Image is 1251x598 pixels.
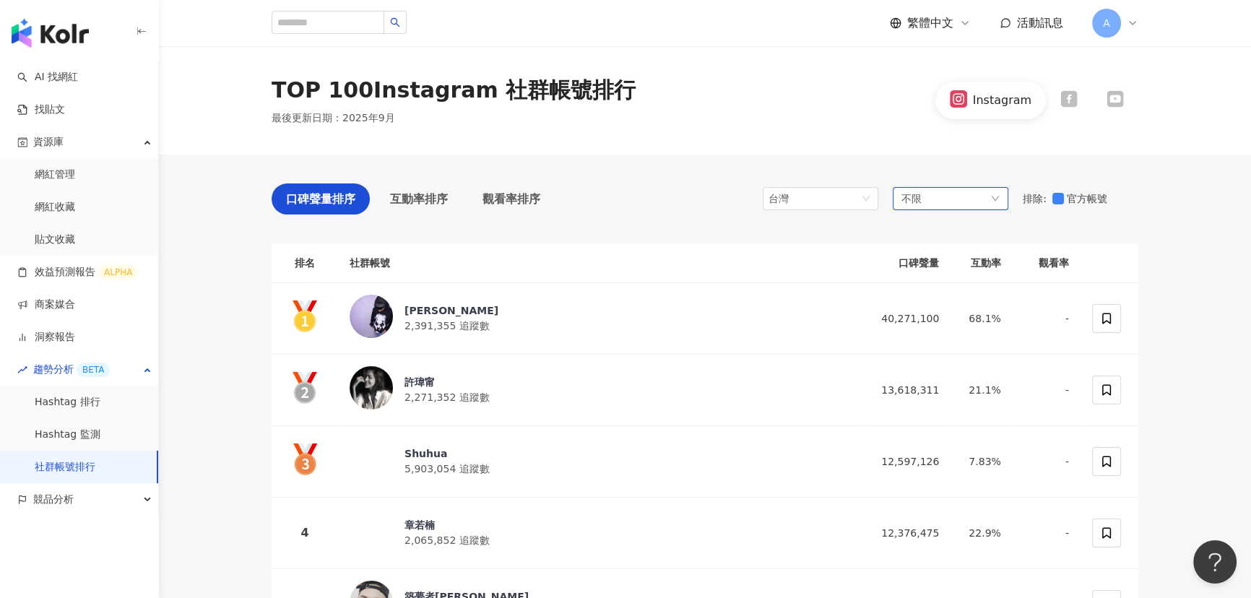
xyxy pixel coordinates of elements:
th: 口碑聲量 [864,243,951,283]
a: Hashtag 監測 [35,428,100,442]
div: Instagram [973,92,1031,108]
td: - [1013,426,1081,498]
a: KOL Avatar章若楠2,065,852 追蹤數 [350,509,852,557]
th: 互動率 [951,243,1012,283]
div: 22.9% [962,525,1000,541]
span: 資源庫 [33,126,64,158]
span: 排除 : [1023,193,1047,204]
span: 不限 [901,191,922,207]
div: 40,271,100 [875,311,939,326]
div: 許瑋甯 [404,375,490,389]
a: 找貼文 [17,103,65,117]
div: 68.1% [962,311,1000,326]
span: 競品分析 [33,483,74,516]
td: - [1013,283,1081,355]
div: 台灣 [769,188,815,209]
img: KOL Avatar [350,438,393,481]
iframe: Help Scout Beacon - Open [1193,540,1237,584]
div: 章若楠 [404,518,490,532]
div: [PERSON_NAME] [404,303,498,318]
span: 口碑聲量排序 [286,190,355,208]
div: 13,618,311 [875,382,939,398]
div: Shuhua [404,446,490,461]
span: 觀看率排序 [482,190,540,208]
span: 互動率排序 [390,190,448,208]
th: 社群帳號 [338,243,864,283]
div: 21.1% [962,382,1000,398]
a: 貼文收藏 [35,233,75,247]
td: - [1013,498,1081,569]
span: 繁體中文 [907,15,953,31]
a: 效益預測報告ALPHA [17,265,138,279]
div: TOP 100 Instagram 社群帳號排行 [272,75,636,105]
td: - [1013,355,1081,426]
img: KOL Avatar [350,295,393,338]
img: logo [12,19,89,48]
a: 社群帳號排行 [35,460,95,474]
img: KOL Avatar [350,509,393,552]
div: 12,597,126 [875,454,939,469]
div: 12,376,475 [875,525,939,541]
span: 活動訊息 [1017,16,1063,30]
span: 趨勢分析 [33,353,110,386]
img: KOL Avatar [350,366,393,409]
span: 2,065,852 追蹤數 [404,534,490,546]
span: down [991,194,1000,203]
div: 7.83% [962,454,1000,469]
a: searchAI 找網紅 [17,70,78,84]
a: KOL AvatarShuhua5,903,054 追蹤數 [350,438,852,485]
a: 洞察報告 [17,330,75,344]
th: 排名 [272,243,338,283]
span: 2,271,352 追蹤數 [404,391,490,403]
span: A [1103,15,1110,31]
a: KOL Avatar[PERSON_NAME]2,391,355 追蹤數 [350,295,852,342]
span: 2,391,355 追蹤數 [404,320,490,331]
p: 最後更新日期 ： 2025年9月 [272,111,395,126]
div: 4 [283,524,326,542]
a: KOL Avatar許瑋甯2,271,352 追蹤數 [350,366,852,414]
a: 商案媒合 [17,298,75,312]
a: 網紅管理 [35,168,75,182]
a: Hashtag 排行 [35,395,100,409]
span: rise [17,365,27,375]
th: 觀看率 [1013,243,1081,283]
div: BETA [77,363,110,377]
a: 網紅收藏 [35,200,75,214]
span: 5,903,054 追蹤數 [404,463,490,474]
span: search [390,17,400,27]
span: 官方帳號 [1064,191,1113,207]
